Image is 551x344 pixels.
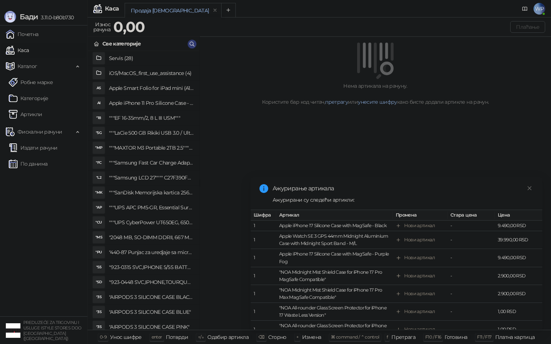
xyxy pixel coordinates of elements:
[404,236,435,244] div: Нови артикал
[477,334,491,340] span: F11 / F17
[525,184,534,192] a: Close
[258,334,264,340] span: ⌫
[251,231,276,249] td: 1
[495,221,542,231] td: 9.490,00 RSD
[92,20,112,34] div: Износ рачуна
[276,285,393,303] td: "NOA Midnight Mist Shield Case for iPhone 17 Pro Max MagSafe Compatible"
[93,112,105,124] div: "18
[495,249,542,267] td: 9.490,00 RSD
[9,110,17,119] img: Artikli
[93,232,105,243] div: "MS
[17,59,37,74] span: Каталог
[109,246,194,258] h4: "440-87 Punjac za uredjaje sa micro USB portom 4/1, Stand."
[448,210,495,221] th: Стара цена
[9,141,58,155] a: Издати рачуни
[38,14,74,21] span: 3.11.0-b80b730
[251,285,276,303] td: 1
[93,142,105,154] div: "MP
[113,18,145,36] strong: 0,00
[109,52,194,64] h4: Servis (28)
[109,217,194,228] h4: """UPS CyberPower UT650EG, 650VA/360W , line-int., s_uko, desktop"""
[251,210,276,221] th: Шифра
[495,285,542,303] td: 2.900,00 RSD
[251,303,276,321] td: 1
[534,3,545,15] span: WP
[276,303,393,321] td: "NOA All-rounder Glass Screen Protector for iPhone 17 Waste Less Version"
[404,308,435,315] div: Нови артикал
[404,326,435,333] div: Нови артикал
[391,332,415,342] div: Претрага
[93,172,105,183] div: "L2
[259,184,268,193] span: info-circle
[109,321,194,333] h4: "AIRPODS 3 SILICONE CASE PINK"
[109,276,194,288] h4: "923-0448 SVC,IPHONE,TOURQUE DRIVER KIT .65KGF- CM Šrafciger "
[109,306,194,318] h4: "AIRPODS 3 SILICONE CASE BLUE"
[93,82,105,94] div: AS
[109,127,194,139] h4: """LaCie 500 GB Rikiki USB 3.0 / Ultra Compact & Resistant aluminum / USB 3.0 / 2.5"""""""
[109,261,194,273] h4: "923-0315 SVC,IPHONE 5/5S BATTERY REMOVAL TRAY Držač za iPhone sa kojim se otvara display
[88,51,199,330] div: grid
[404,272,435,280] div: Нови артикал
[93,157,105,169] div: "FC
[210,7,220,13] button: remove
[296,334,298,340] span: +
[109,291,194,303] h4: "AIRPODS 3 SILICONE CASE BLACK"
[276,267,393,285] td: "NOA Midnight Mist Shield Case for iPhone 17 Pro MagSafe Compatible"
[109,112,194,124] h4: """EF 16-35mm/2, 8 L III USM"""
[93,187,105,198] div: "MK
[251,267,276,285] td: 1
[109,232,194,243] h4: "2048 MB, SO-DIMM DDRII, 667 MHz, Napajanje 1,8 0,1 V, Latencija CL5"
[495,303,542,321] td: 1,00 RSD
[404,222,435,229] div: Нови артикал
[251,221,276,231] td: 1
[448,231,495,249] td: -
[152,334,162,340] span: enter
[102,40,141,48] div: Све категорије
[9,157,47,171] a: По данима
[93,127,105,139] div: "5G
[93,321,105,333] div: "3S
[251,321,276,339] td: 1
[276,321,393,339] td: "NOA All-rounder Glass Screen Protector for iPhone 17 Waste Less Version"
[510,21,545,33] button: Плаћање
[445,332,467,342] div: Готовина
[93,202,105,213] div: "AP
[221,3,236,17] button: Add tab
[93,306,105,318] div: "3S
[527,186,532,191] span: close
[109,202,194,213] h4: """UPS APC PM5-GR, Essential Surge Arrest,5 utic_nica"""
[109,67,194,79] h4: iOS/MacOS_first_use_assistance (4)
[425,334,441,340] span: F10 / F16
[110,332,142,342] div: Унос шифре
[448,249,495,267] td: -
[100,334,106,340] span: 0-9
[93,97,105,109] div: AI
[273,196,534,204] div: Ажурирани су следећи артикли:
[358,99,397,105] a: унесите шифру
[23,320,82,341] small: PREDUZEĆE ZA TRGOVINU I USLUGE ISTYLE STORES DOO [GEOGRAPHIC_DATA] ([GEOGRAPHIC_DATA])
[109,157,194,169] h4: """Samsung Fast Car Charge Adapter, brzi auto punja_, boja crna"""
[109,187,194,198] h4: """SanDisk Memorijska kartica 256GB microSDXC sa SD adapterom SDSQXA1-256G-GN6MA - Extreme PLUS, ...
[198,334,204,340] span: ↑/↓
[105,6,119,12] div: Каса
[9,75,53,90] a: Робне марке
[4,11,16,23] img: Logo
[495,231,542,249] td: 39.990,00 RSD
[495,210,542,221] th: Цена
[109,142,194,154] h4: """MAXTOR M3 Portable 2TB 2.5"""" crni eksterni hard disk HX-M201TCB/GM"""
[9,91,48,106] a: Категорије
[495,321,542,339] td: 1,00 RSD
[17,124,62,139] span: Фискални рачуни
[208,82,542,106] div: Нема артикала на рачуну. Користите бар код читач, или како бисте додали артикле на рачун.
[93,246,105,258] div: "PU
[93,291,105,303] div: "3S
[448,321,495,339] td: -
[448,285,495,303] td: -
[519,3,531,15] a: Документација
[20,12,38,21] span: Бади
[109,97,194,109] h4: Apple iPhone 11 Pro Silicone Case - Black
[495,267,542,285] td: 2.900,00 RSD
[393,210,448,221] th: Промена
[302,332,321,342] div: Измена
[404,290,435,297] div: Нови артикал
